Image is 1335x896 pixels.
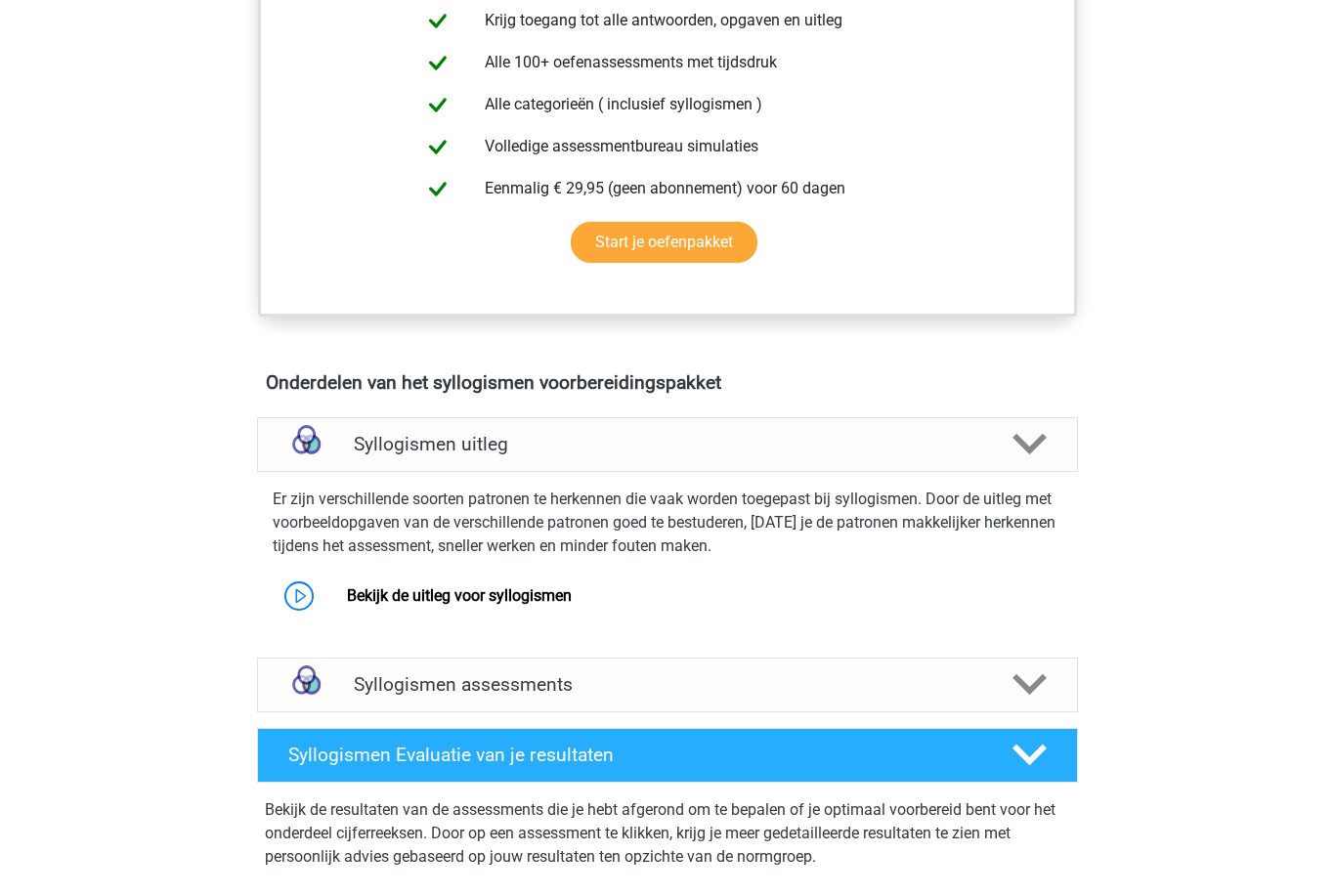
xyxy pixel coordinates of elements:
a: uitleg Syllogismen uitleg [249,417,1086,472]
p: Bekijk de resultaten van de assessments die je hebt afgerond om te bepalen of je optimaal voorber... [265,798,1070,869]
img: syllogismen uitleg [281,419,331,469]
h4: Onderdelen van het syllogismen voorbereidingspakket [266,371,1069,394]
a: Syllogismen Evaluatie van je resultaten [249,728,1086,783]
a: Bekijk de uitleg voor syllogismen [347,586,572,605]
img: syllogismen assessments [281,660,331,709]
h4: Syllogismen uitleg [354,433,981,455]
p: Er zijn verschillende soorten patronen te herkennen die vaak worden toegepast bij syllogismen. Do... [273,488,1062,558]
h4: Syllogismen Evaluatie van je resultaten [288,744,981,766]
h4: Syllogismen assessments [354,673,981,696]
a: Start je oefenpakket [571,222,757,263]
a: assessments Syllogismen assessments [249,658,1086,712]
